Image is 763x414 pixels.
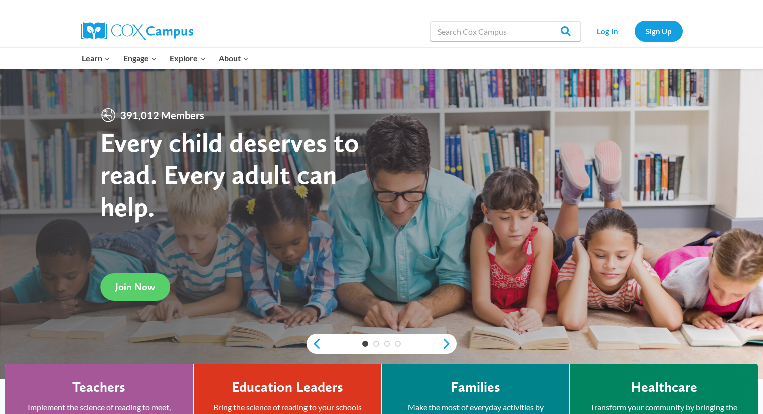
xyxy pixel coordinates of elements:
a: Log In [586,21,630,41]
a: 2 [373,341,379,347]
a: 4 [395,341,401,347]
a: 3 [384,341,390,347]
a: Sign Up [635,21,683,41]
nav: Secondary Navigation [586,21,683,41]
span: Explore [170,52,206,65]
h4: Healthcare [631,379,697,396]
span: Learn [82,52,110,65]
a: Join Now [100,273,170,301]
h4: Teachers [72,379,125,396]
a: previous [307,338,322,350]
h4: Education Leaders [232,379,343,396]
span: Join Now [115,281,155,293]
span: 391,012 Members [116,107,208,123]
div: content slider buttons [307,334,457,354]
span: About [219,52,249,65]
img: Cox Campus [81,22,193,40]
input: Search Cox Campus [430,21,581,41]
h4: Families [451,379,500,396]
span: Engage [123,52,157,65]
a: 1 [362,341,368,347]
a: next [442,338,457,350]
nav: Primary Navigation [76,48,255,69]
strong: Every child deserves to read. Every adult can help. [100,126,359,222]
